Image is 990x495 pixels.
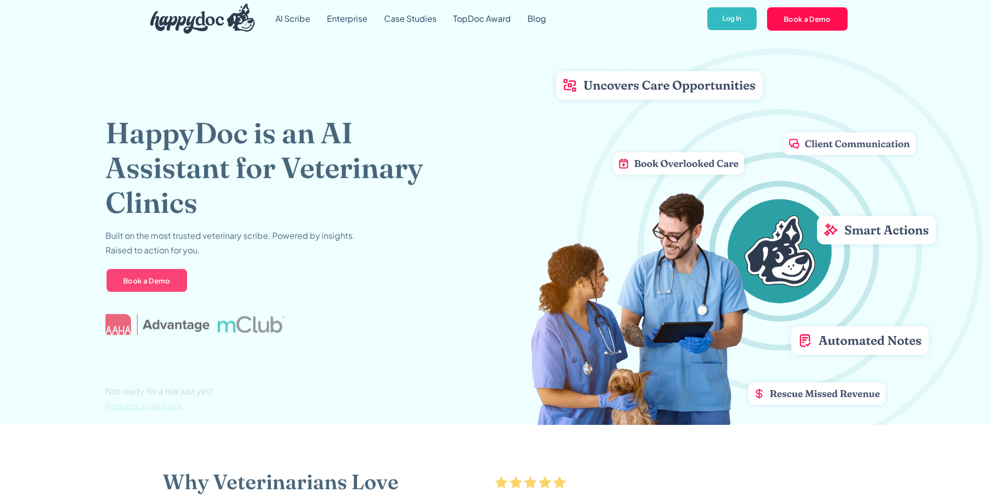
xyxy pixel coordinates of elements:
[706,6,758,32] a: Log In
[105,268,188,293] a: Book a Demo
[105,115,456,220] h1: HappyDoc is an AI Assistant for Veterinary Clinics
[150,4,255,34] img: HappyDoc Logo: A happy dog with his ear up, listening.
[105,400,185,411] span: Request a call back.
[766,6,849,31] a: Book a Demo
[217,316,284,332] img: mclub logo
[105,228,355,257] p: Built on the most trusted veterinary scribe. Powered by insights. Raised to action for you.
[105,314,209,335] img: AAHA Advantage logo
[142,1,255,36] a: home
[105,384,214,413] p: Not ready for a trial just yet?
